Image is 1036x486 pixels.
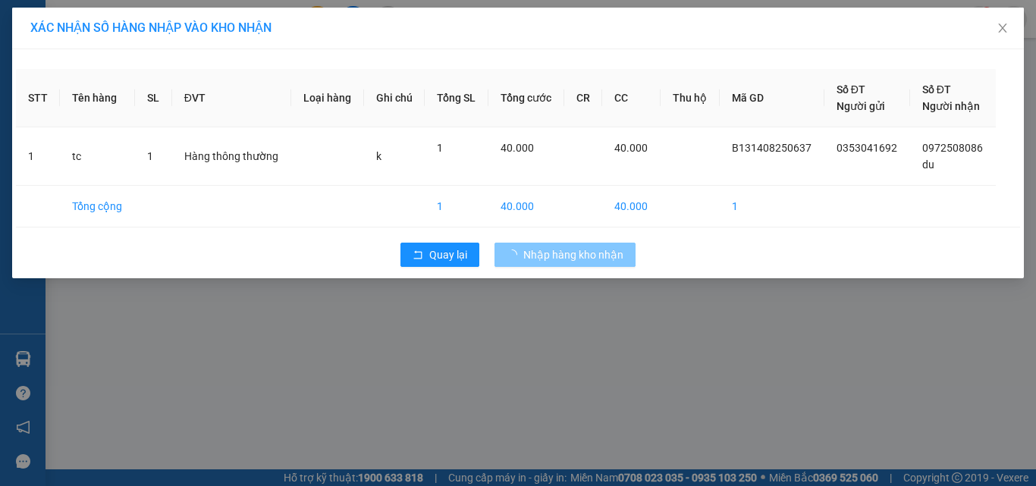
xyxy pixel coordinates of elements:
[60,127,135,186] td: tc
[16,69,60,127] th: STT
[16,127,60,186] td: 1
[30,20,272,35] span: XÁC NHẬN SỐ HÀNG NHẬP VÀO KHO NHẬN
[720,186,824,227] td: 1
[135,69,171,127] th: SL
[413,249,423,262] span: rollback
[400,243,479,267] button: rollbackQuay lại
[720,69,824,127] th: Mã GD
[494,243,636,267] button: Nhập hàng kho nhận
[922,158,934,171] span: du
[922,142,983,154] span: 0972508086
[837,100,885,112] span: Người gửi
[147,150,153,162] span: 1
[922,100,980,112] span: Người nhận
[364,69,425,127] th: Ghi chú
[437,142,443,154] span: 1
[507,249,523,260] span: loading
[488,186,564,227] td: 40.000
[602,186,661,227] td: 40.000
[376,150,381,162] span: k
[523,246,623,263] span: Nhập hàng kho nhận
[172,69,291,127] th: ĐVT
[425,69,488,127] th: Tổng SL
[60,186,135,227] td: Tổng cộng
[981,8,1024,50] button: Close
[501,142,534,154] span: 40.000
[837,142,897,154] span: 0353041692
[425,186,488,227] td: 1
[922,83,951,96] span: Số ĐT
[429,246,467,263] span: Quay lại
[732,142,812,154] span: B131408250637
[997,22,1009,34] span: close
[60,69,135,127] th: Tên hàng
[661,69,720,127] th: Thu hộ
[614,142,648,154] span: 40.000
[172,127,291,186] td: Hàng thông thường
[837,83,865,96] span: Số ĐT
[488,69,564,127] th: Tổng cước
[602,69,661,127] th: CC
[564,69,602,127] th: CR
[291,69,364,127] th: Loại hàng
